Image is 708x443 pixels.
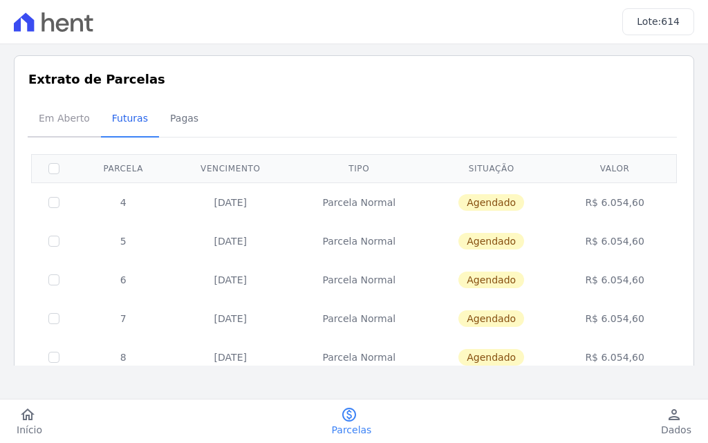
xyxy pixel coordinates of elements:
[101,102,159,138] a: Futuras
[458,194,524,211] span: Agendado
[290,261,427,299] td: Parcela Normal
[290,182,427,222] td: Parcela Normal
[76,299,171,338] td: 7
[171,222,290,261] td: [DATE]
[76,261,171,299] td: 6
[171,338,290,377] td: [DATE]
[555,299,674,338] td: R$ 6.054,60
[458,349,524,366] span: Agendado
[28,70,680,88] h3: Extrato de Parcelas
[104,104,156,132] span: Futuras
[332,423,372,437] span: Parcelas
[30,104,98,132] span: Em Aberto
[76,338,171,377] td: 8
[162,104,207,132] span: Pagas
[555,338,674,377] td: R$ 6.054,60
[315,406,389,437] a: paidParcelas
[661,423,691,437] span: Dados
[290,299,427,338] td: Parcela Normal
[428,154,555,182] th: Situação
[171,261,290,299] td: [DATE]
[555,182,674,222] td: R$ 6.054,60
[555,261,674,299] td: R$ 6.054,60
[458,272,524,288] span: Agendado
[555,154,674,182] th: Valor
[458,233,524,249] span: Agendado
[290,338,427,377] td: Parcela Normal
[171,182,290,222] td: [DATE]
[555,222,674,261] td: R$ 6.054,60
[290,222,427,261] td: Parcela Normal
[637,15,680,29] h3: Lote:
[458,310,524,327] span: Agendado
[17,423,42,437] span: Início
[171,299,290,338] td: [DATE]
[19,406,36,423] i: home
[76,154,171,182] th: Parcela
[661,16,680,27] span: 614
[644,406,708,437] a: personDados
[290,154,427,182] th: Tipo
[28,102,101,138] a: Em Aberto
[341,406,357,423] i: paid
[171,154,290,182] th: Vencimento
[76,182,171,222] td: 4
[666,406,682,423] i: person
[159,102,209,138] a: Pagas
[76,222,171,261] td: 5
